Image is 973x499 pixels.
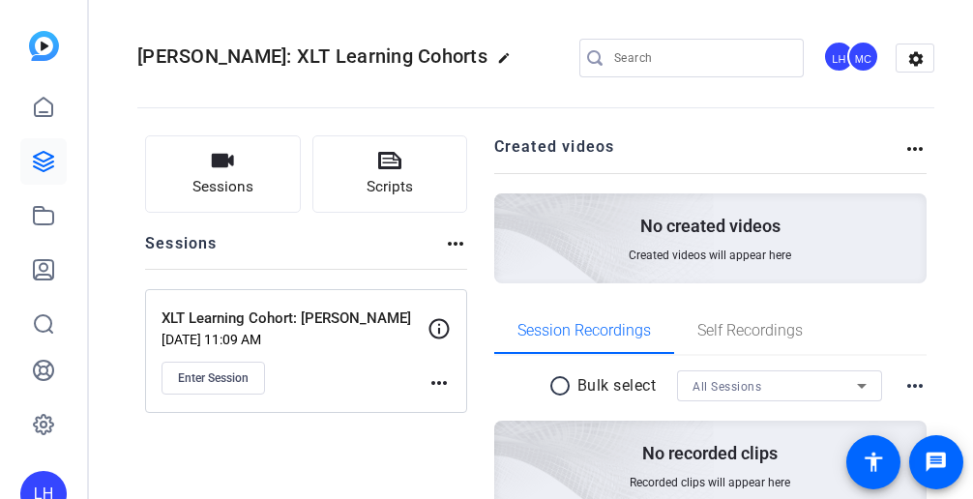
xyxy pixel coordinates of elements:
[178,370,249,386] span: Enter Session
[897,44,935,73] mat-icon: settings
[192,176,253,198] span: Sessions
[577,374,657,397] p: Bulk select
[697,323,803,338] span: Self Recordings
[614,46,788,70] input: Search
[145,232,218,269] h2: Sessions
[693,380,761,394] span: All Sessions
[497,51,520,74] mat-icon: edit
[823,41,855,73] div: LH
[162,308,428,330] p: XLT Learning Cohort: [PERSON_NAME]
[444,232,467,255] mat-icon: more_horiz
[278,2,716,421] img: Creted videos background
[925,451,948,474] mat-icon: message
[162,332,428,347] p: [DATE] 11:09 AM
[517,323,651,338] span: Session Recordings
[823,41,857,74] ngx-avatar: Lindsey Henry-Moss
[847,41,881,74] ngx-avatar: Mark Crowley
[145,135,301,213] button: Sessions
[312,135,468,213] button: Scripts
[29,31,59,61] img: blue-gradient.svg
[162,362,265,395] button: Enter Session
[847,41,879,73] div: MC
[137,44,487,68] span: [PERSON_NAME]: XLT Learning Cohorts
[548,374,577,397] mat-icon: radio_button_unchecked
[428,371,451,395] mat-icon: more_horiz
[367,176,413,198] span: Scripts
[903,374,927,397] mat-icon: more_horiz
[494,135,904,173] h2: Created videos
[903,137,927,161] mat-icon: more_horiz
[862,451,885,474] mat-icon: accessibility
